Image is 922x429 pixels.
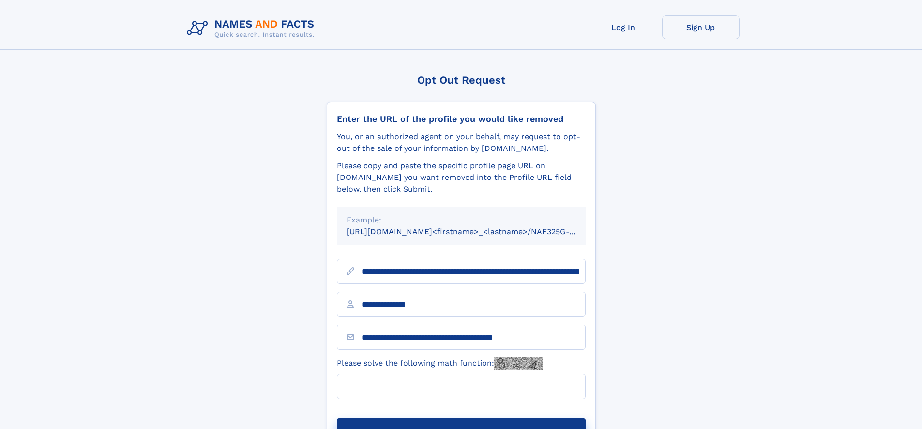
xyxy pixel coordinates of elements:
[337,357,543,370] label: Please solve the following math function:
[337,131,586,154] div: You, or an authorized agent on your behalf, may request to opt-out of the sale of your informatio...
[183,15,322,42] img: Logo Names and Facts
[347,227,604,236] small: [URL][DOMAIN_NAME]<firstname>_<lastname>/NAF325G-xxxxxxxx
[327,74,596,86] div: Opt Out Request
[662,15,740,39] a: Sign Up
[337,114,586,124] div: Enter the URL of the profile you would like removed
[337,160,586,195] div: Please copy and paste the specific profile page URL on [DOMAIN_NAME] you want removed into the Pr...
[585,15,662,39] a: Log In
[347,214,576,226] div: Example:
